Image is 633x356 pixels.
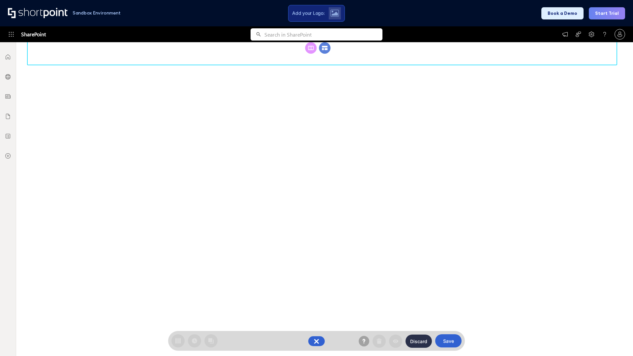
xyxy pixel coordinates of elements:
button: Book a Demo [541,7,584,19]
span: Add your Logo: [292,10,324,16]
iframe: Chat Widget [600,324,633,356]
input: Search in SharePoint [264,28,382,41]
button: Discard [406,335,432,348]
span: SharePoint [21,26,46,42]
button: Start Trial [589,7,625,19]
h1: Sandbox Environment [73,11,121,15]
img: Upload logo [330,10,339,17]
button: Save [435,334,462,347]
